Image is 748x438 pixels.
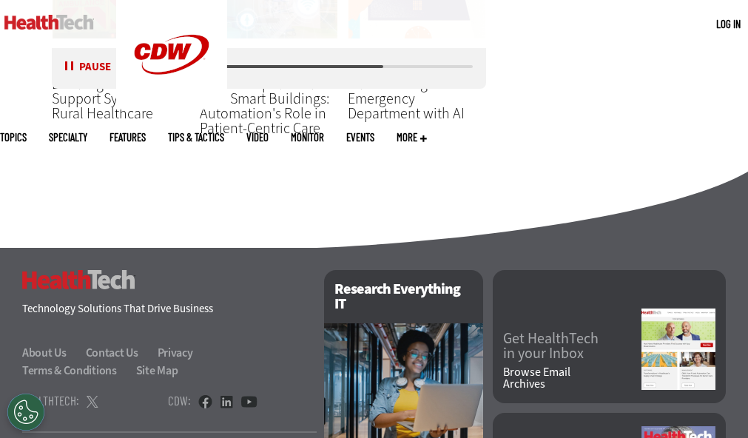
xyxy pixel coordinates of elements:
[158,345,210,360] a: Privacy
[109,132,146,143] a: Features
[49,132,87,143] span: Specialty
[22,270,135,289] h3: HealthTech
[716,16,741,32] div: User menu
[22,303,317,314] h4: Technology Solutions That Drive Business
[7,394,44,431] button: Open Preferences
[168,132,224,143] a: Tips & Tactics
[116,98,227,113] a: CDW
[324,270,483,323] h2: Research Everything IT
[346,132,374,143] a: Events
[7,394,44,431] div: Cookies Settings
[22,345,84,360] a: About Us
[246,132,269,143] a: Video
[503,331,641,361] a: Get HealthTechin your Inbox
[291,132,324,143] a: MonITor
[4,15,94,30] img: Home
[136,363,178,378] a: Site Map
[641,309,715,390] img: newsletter screenshot
[22,363,134,378] a: Terms & Conditions
[168,394,191,407] h4: CDW:
[86,345,155,360] a: Contact Us
[716,17,741,30] a: Log in
[22,394,79,407] h4: HealthTech:
[397,132,427,143] span: More
[503,366,641,390] a: Browse EmailArchives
